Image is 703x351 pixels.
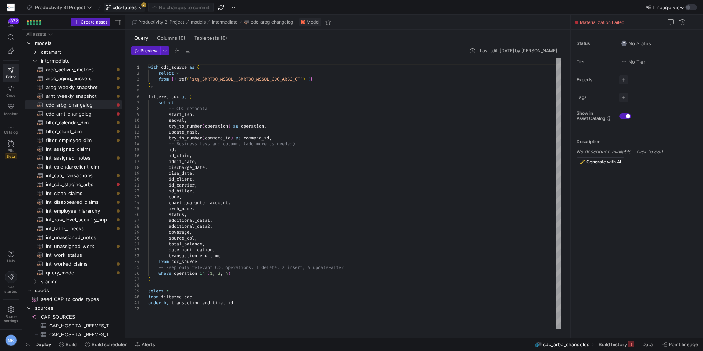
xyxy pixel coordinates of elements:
span: insert, 4=update-after [287,265,344,270]
span: ) [228,123,231,129]
span: Editor [6,75,16,79]
span: } [308,76,310,82]
img: undefined [301,20,305,24]
span: seqval [169,117,184,123]
span: (0) [221,36,227,40]
div: Press SPACE to select this row. [25,162,122,171]
span: , [195,159,197,164]
span: (0) [179,36,185,40]
span: intermediate [212,19,238,25]
span: discharge_date [169,164,205,170]
span: id_biller [169,188,192,194]
button: Build history [595,338,638,351]
span: cdc_arbg_changelog​​​​​​​​​​ [46,101,114,109]
span: source_col [169,235,195,241]
span: , [184,117,187,123]
span: as [236,135,241,141]
span: ( [207,270,210,276]
span: int_table_checks​​​​​​​​​​ [46,224,114,233]
a: Spacesettings [3,303,19,326]
div: 9 [131,111,139,117]
div: 1 [131,64,139,70]
span: chart_guarantor_account [169,200,228,206]
span: command_id [243,135,269,141]
a: filter_calendar_dim​​​​​​​​​​ [25,118,122,127]
span: No Status [621,40,651,46]
span: Alerts [142,341,155,347]
span: ) [228,270,231,276]
div: Press SPACE to select this row. [25,83,122,92]
button: Create asset [71,18,110,26]
span: , [192,188,195,194]
span: ( [202,135,205,141]
div: Press SPACE to select this row. [25,100,122,109]
span: Data [642,341,653,347]
a: https://storage.googleapis.com/y42-prod-data-exchange/images/6On40cC7BTNLwgzZ6Z6KvpMAPxzV1NWE9CLY... [3,1,19,14]
span: , [228,200,231,206]
span: cdc_arnt_changelog​​​​​​​​​​ [46,110,114,118]
span: staging [41,277,121,286]
button: cdc-tables [104,3,145,12]
a: int_cap_transactions​​​​​​​​​​ [25,171,122,180]
span: Beta [5,153,17,159]
span: arbg_activity_metrics​​​​​​​​​​ [46,65,114,74]
a: CAP_HOSPITAL_REEVES_TRANSACTION​​​​​​​​​ [25,330,122,339]
span: arbg_weekly_snapshot​​​​​​​​​​ [46,83,114,92]
span: as [233,123,238,129]
div: 28 [131,223,139,229]
span: int_unassigned_notes​​​​​​​​​​ [46,233,114,242]
button: Alerts [132,338,158,351]
span: operation [174,270,197,276]
span: int_disappeared_claims​​​​​​​​​​ [46,198,114,206]
div: 24 [131,200,139,206]
span: , [213,270,215,276]
div: Press SPACE to select this row. [25,233,122,242]
span: , [195,182,197,188]
a: seed_CAP_tx_code_types​​​​​​ [25,295,122,304]
div: Press SPACE to select this row. [25,224,122,233]
span: where [158,270,171,276]
a: cdc_arbg_changelog​​​​​​​​​​ [25,100,122,109]
span: query_model​​​​​​​​​​ [46,269,114,277]
a: int_table_checks​​​​​​​​​​ [25,224,122,233]
span: total_balance [169,241,202,247]
span: int_unassigned_work​​​​​​​​​​ [46,242,114,251]
img: No status [621,40,627,46]
span: ) [303,76,305,82]
span: filtered_cdc [148,94,179,100]
span: filter_employee_dim​​​​​​​​​​ [46,136,114,145]
a: CAP_HOSPITAL_REEVES_TRANSACTION_CODES​​​​​​​​​ [25,321,122,330]
span: { [174,76,176,82]
button: Getstarted [3,268,19,297]
span: , [269,135,272,141]
a: int_row_level_security_supervisor​​​​​​​​​​ [25,215,122,224]
div: 7 [131,100,139,106]
span: , [192,206,195,212]
span: admit_date [169,159,195,164]
div: 5 [131,88,139,94]
span: , [179,194,182,200]
span: intermediate [41,57,121,65]
img: https://storage.googleapis.com/y42-prod-data-exchange/images/6On40cC7BTNLwgzZ6Z6KvpMAPxzV1NWE9CLY... [7,4,15,11]
div: Press SPACE to select this row. [25,145,122,153]
div: 22 [131,188,139,194]
span: arbg_aging_buckets​​​​​​​​​​ [46,74,114,83]
a: filter_client_dim​​​​​​​​​​ [25,127,122,136]
span: , [220,270,223,276]
span: arch_name [169,206,192,212]
button: Preview [131,46,160,55]
span: seeds [35,286,121,295]
div: Press SPACE to select this row. [25,118,122,127]
span: ( [187,76,189,82]
span: Get started [4,285,17,294]
span: ) [231,135,233,141]
span: additional_data2 [169,223,210,229]
div: 20 [131,176,139,182]
span: with [148,64,158,70]
span: int_assigned_claims​​​​​​​​​​ [46,145,114,153]
span: Code [6,93,15,97]
span: CAP_SOURCES​​​​​​​​ [41,313,121,321]
div: Press SPACE to select this row. [25,215,122,224]
a: int_unassigned_work​​​​​​​​​​ [25,242,122,251]
div: Press SPACE to select this row. [25,127,122,136]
